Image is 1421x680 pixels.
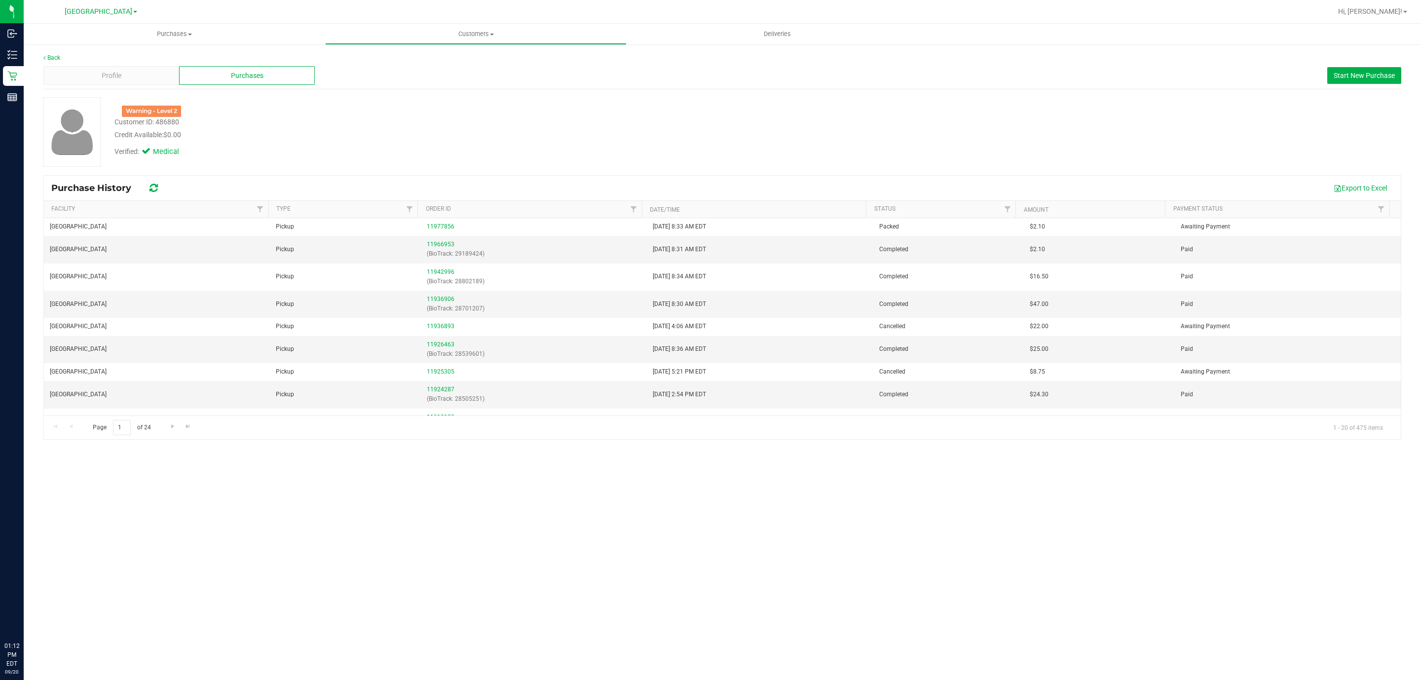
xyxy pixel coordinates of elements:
[879,300,908,309] span: Completed
[165,420,180,433] a: Go to the next page
[325,24,627,44] a: Customers
[276,222,294,231] span: Pickup
[653,344,706,354] span: [DATE] 8:36 AM EDT
[879,367,905,377] span: Cancelled
[1173,205,1223,212] a: Payment Status
[24,30,325,38] span: Purchases
[653,322,706,331] span: [DATE] 4:06 AM EDT
[879,344,908,354] span: Completed
[653,300,706,309] span: [DATE] 8:30 AM EDT
[1334,72,1395,79] span: Start New Purchase
[276,390,294,399] span: Pickup
[427,414,454,420] a: 11919129
[1181,390,1193,399] span: Paid
[879,245,908,254] span: Completed
[326,30,626,38] span: Customers
[43,54,60,61] a: Back
[4,642,19,668] p: 01:12 PM EDT
[1325,420,1391,435] span: 1 - 20 of 475 items
[51,205,75,212] a: Facility
[427,223,454,230] a: 11977856
[1181,344,1193,354] span: Paid
[1327,180,1393,196] button: Export to Excel
[1338,7,1402,15] span: Hi, [PERSON_NAME]!
[1030,300,1048,309] span: $47.00
[114,117,179,127] div: Customer ID: 486880
[50,272,107,281] span: [GEOGRAPHIC_DATA]
[879,272,908,281] span: Completed
[276,205,291,212] a: Type
[231,71,263,81] span: Purchases
[653,222,706,231] span: [DATE] 8:33 AM EDT
[7,71,17,81] inline-svg: Retail
[999,201,1015,218] a: Filter
[50,390,107,399] span: [GEOGRAPHIC_DATA]
[1024,206,1048,213] a: Amount
[163,131,181,139] span: $0.00
[1181,300,1193,309] span: Paid
[653,272,706,281] span: [DATE] 8:34 AM EDT
[427,296,454,302] a: 11936906
[750,30,804,38] span: Deliveries
[1181,322,1230,331] span: Awaiting Payment
[50,245,107,254] span: [GEOGRAPHIC_DATA]
[276,322,294,331] span: Pickup
[879,390,908,399] span: Completed
[7,92,17,102] inline-svg: Reports
[102,71,121,81] span: Profile
[427,241,454,248] a: 11966953
[46,107,98,157] img: user-icon.png
[50,367,107,377] span: [GEOGRAPHIC_DATA]
[181,420,195,433] a: Go to the last page
[1181,367,1230,377] span: Awaiting Payment
[153,147,192,157] span: Medical
[427,323,454,330] a: 11936893
[427,304,641,313] p: (BioTrack: 28701207)
[114,147,192,157] div: Verified:
[427,349,641,359] p: (BioTrack: 28539601)
[427,368,454,375] a: 11925305
[879,322,905,331] span: Cancelled
[252,201,268,218] a: Filter
[276,245,294,254] span: Pickup
[65,7,132,16] span: [GEOGRAPHIC_DATA]
[879,222,899,231] span: Packed
[427,341,454,348] a: 11926463
[426,205,451,212] a: Order ID
[276,344,294,354] span: Pickup
[1030,222,1045,231] span: $2.10
[1030,272,1048,281] span: $16.50
[24,24,325,44] a: Purchases
[1030,322,1048,331] span: $22.00
[113,420,131,435] input: 1
[1181,222,1230,231] span: Awaiting Payment
[50,300,107,309] span: [GEOGRAPHIC_DATA]
[276,300,294,309] span: Pickup
[10,601,39,631] iframe: Resource center
[401,201,417,218] a: Filter
[276,367,294,377] span: Pickup
[114,130,786,140] div: Credit Available:
[427,249,641,259] p: (BioTrack: 29189424)
[653,367,706,377] span: [DATE] 5:21 PM EDT
[1373,201,1389,218] a: Filter
[627,24,928,44] a: Deliveries
[7,50,17,60] inline-svg: Inventory
[427,268,454,275] a: 11942996
[1030,344,1048,354] span: $25.00
[1030,367,1045,377] span: $8.75
[7,29,17,38] inline-svg: Inbound
[50,344,107,354] span: [GEOGRAPHIC_DATA]
[653,245,706,254] span: [DATE] 8:31 AM EDT
[1030,390,1048,399] span: $24.30
[122,106,181,117] div: Warning - Level 2
[653,390,706,399] span: [DATE] 2:54 PM EDT
[50,222,107,231] span: [GEOGRAPHIC_DATA]
[427,394,641,404] p: (BioTrack: 28505251)
[626,201,642,218] a: Filter
[1181,245,1193,254] span: Paid
[1030,245,1045,254] span: $2.10
[276,272,294,281] span: Pickup
[51,183,141,193] span: Purchase History
[874,205,896,212] a: Status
